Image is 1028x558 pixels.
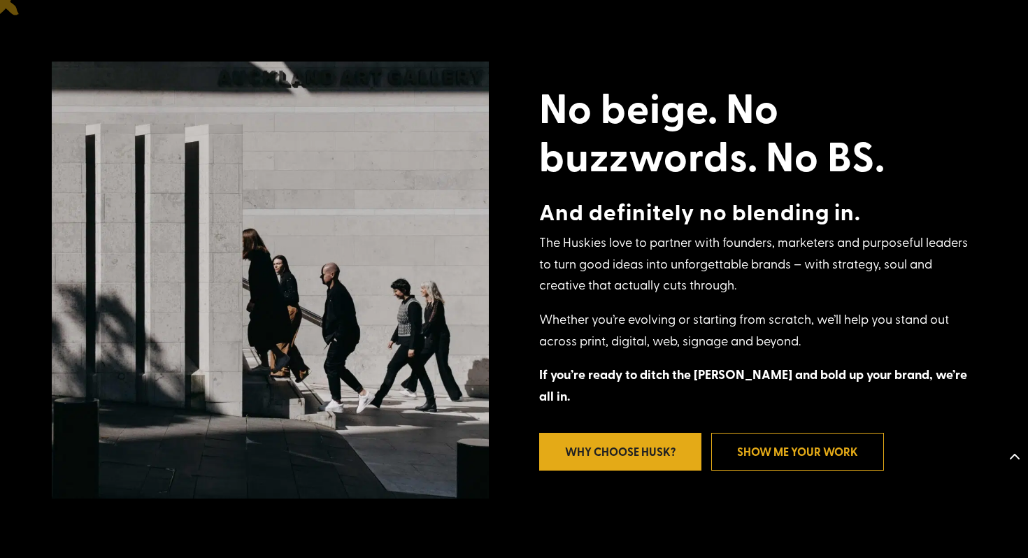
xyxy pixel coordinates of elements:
[539,83,976,187] h2: No beige. No buzzwords. No BS.
[539,365,967,405] strong: If you’re ready to ditch the [PERSON_NAME] and bold up your brand, we’re all in.
[52,62,489,499] img: Husk Team Walking Up Stairs
[539,308,976,364] p: Whether you’re evolving or starting from scratch, we’ll help you stand out across print, digital,...
[539,231,976,308] p: The Huskies love to partner with founders, marketers and purposeful leaders to turn good ideas in...
[711,433,884,470] a: Show Me Your Work
[539,433,701,470] a: Why Choose Husk?
[539,198,976,231] h4: And definitely no blending in.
